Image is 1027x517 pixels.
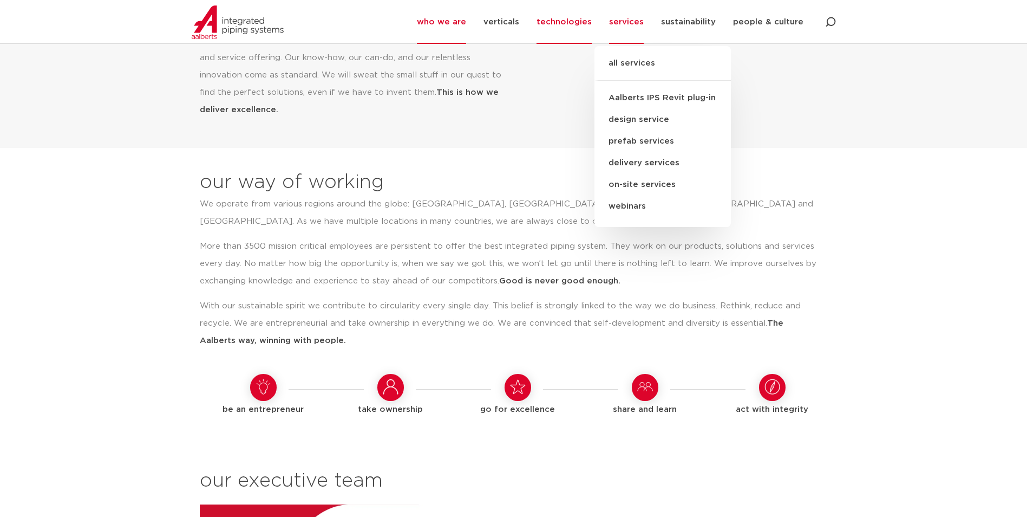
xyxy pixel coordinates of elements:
strong: Good is never good enough. [499,277,620,285]
h2: our way of working [200,170,384,196]
ul: services [594,46,731,227]
a: on-site services [594,174,731,196]
h2: our executive team [200,468,836,494]
a: webinars [594,196,731,217]
h5: be an entrepreneur [205,401,322,418]
h5: take ownership [332,401,449,418]
a: design service [594,109,731,131]
a: delivery services [594,152,731,174]
h5: go for excellence [460,401,576,418]
p: So whether the task is project conception, installation, or on-going maintenance, we are the comp... [200,15,501,119]
a: prefab services [594,131,731,152]
p: More than 3500 mission critical employees are persistent to offer the best integrated piping syst... [200,238,820,290]
a: Aalberts IPS Revit plug-in [594,87,731,109]
strong: This is how we deliver excellence. [200,88,499,114]
p: With our sustainable spirit we contribute to circularity every single day. This belief is strongl... [200,298,820,350]
p: We operate from various regions around the globe: [GEOGRAPHIC_DATA], [GEOGRAPHIC_DATA], [GEOGRAPH... [200,196,820,230]
h5: share and learn [587,401,703,418]
a: all services [594,57,731,81]
h5: act with integrity [714,401,830,418]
